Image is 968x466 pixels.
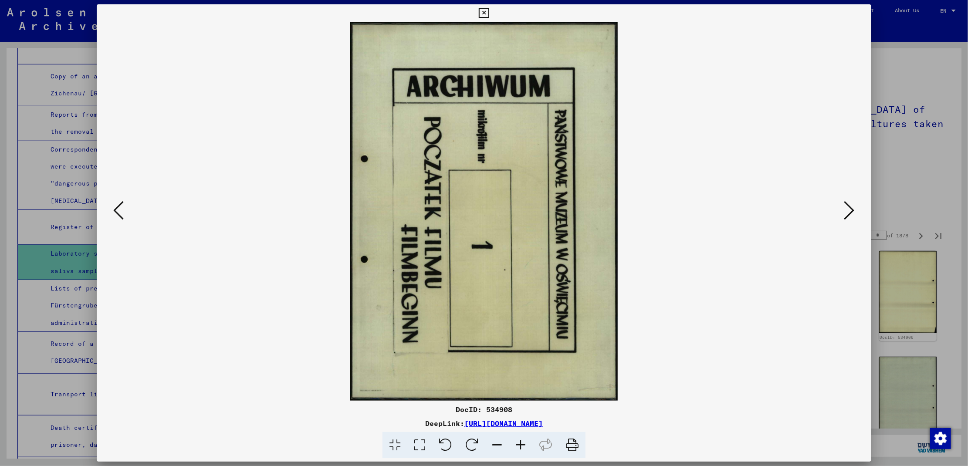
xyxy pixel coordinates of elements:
[97,404,871,415] div: DocID: 534908
[930,428,951,449] img: Change consent
[464,419,543,428] a: [URL][DOMAIN_NAME]
[930,428,951,449] div: Change consent
[97,418,871,429] div: DeepLink:
[126,22,842,401] img: 001.jpg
